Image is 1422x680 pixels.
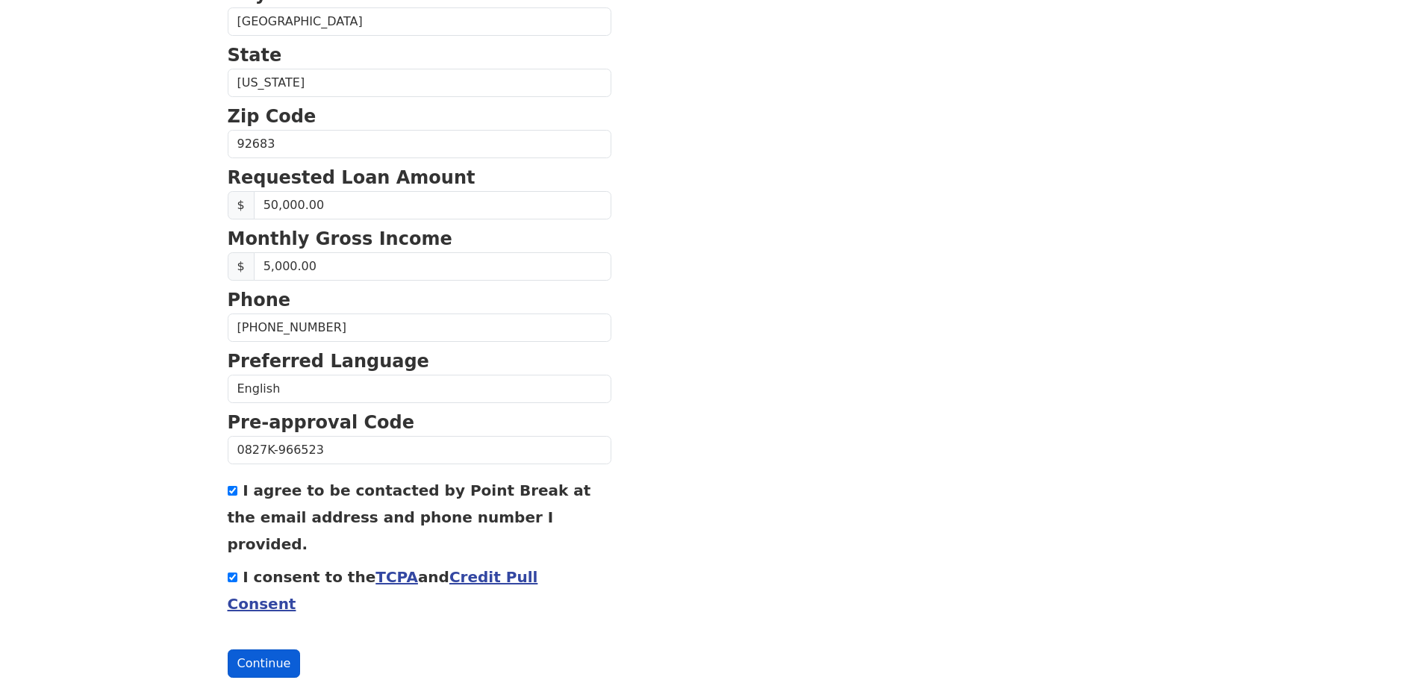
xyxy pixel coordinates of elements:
[228,130,611,158] input: Zip Code
[228,568,538,613] label: I consent to the and
[375,568,418,586] a: TCPA
[228,290,291,311] strong: Phone
[228,225,611,252] p: Monthly Gross Income
[254,252,611,281] input: Monthly Gross Income
[228,7,611,36] input: City
[228,45,282,66] strong: State
[228,106,316,127] strong: Zip Code
[228,481,591,553] label: I agree to be contacted by Point Break at the email address and phone number I provided.
[228,351,429,372] strong: Preferred Language
[228,252,255,281] span: $
[228,649,301,678] button: Continue
[254,191,611,219] input: Requested Loan Amount
[228,314,611,342] input: Phone
[228,412,415,433] strong: Pre-approval Code
[228,191,255,219] span: $
[228,167,475,188] strong: Requested Loan Amount
[228,436,611,464] input: Pre-approval Code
